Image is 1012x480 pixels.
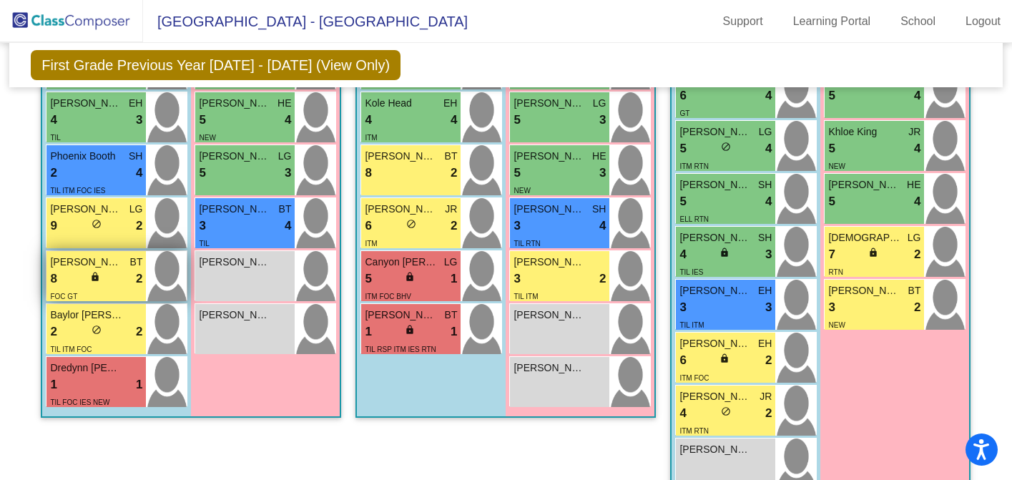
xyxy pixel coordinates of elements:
span: [PERSON_NAME] [50,202,122,217]
span: [PERSON_NAME] [679,389,751,404]
span: do_not_disturb_alt [721,142,731,152]
span: [PERSON_NAME] [514,202,585,217]
span: HE [907,177,920,192]
span: 4 [136,164,142,182]
span: ITM [365,240,377,248]
span: 3 [599,164,606,182]
span: JR [760,389,772,404]
span: FOC GT [50,293,77,300]
span: [PERSON_NAME] [365,202,436,217]
span: NEW [828,162,845,170]
span: 5 [199,111,205,129]
span: 2 [599,270,606,288]
span: 5 [514,111,520,129]
span: 2 [765,404,772,423]
span: 4 [365,111,371,129]
span: lock [868,248,878,258]
span: do_not_disturb_alt [92,219,102,229]
span: HE [277,96,291,111]
span: [PERSON_NAME] [50,96,122,111]
span: HE [592,149,606,164]
span: do_not_disturb_alt [406,219,416,229]
span: ITM RTN [679,427,708,435]
span: IEP ATD [514,81,540,89]
span: [PERSON_NAME] [365,149,436,164]
span: [PERSON_NAME] [50,255,122,270]
span: [PERSON_NAME] [365,308,436,323]
span: [PERSON_NAME] [514,308,585,323]
span: [PERSON_NAME] [828,177,900,192]
span: LG [129,202,143,217]
span: 5 [679,139,686,158]
span: 1 [451,323,457,341]
span: 3 [136,111,142,129]
span: Phoenix Booth [50,149,122,164]
span: 2 [451,217,457,235]
span: [PERSON_NAME] [199,96,270,111]
span: 5 [828,87,835,105]
span: LG [444,255,458,270]
span: 2 [50,164,57,182]
span: 3 [514,270,520,288]
span: 3 [765,298,772,317]
span: 6 [679,87,686,105]
span: 2 [50,323,57,341]
span: [PERSON_NAME] [514,255,585,270]
span: EH [758,336,772,351]
span: [PERSON_NAME] [199,255,270,270]
span: 4 [679,245,686,264]
span: 1 [365,323,371,341]
span: lock [719,248,729,258]
span: TIL FOC IES NEW [50,398,109,406]
span: [PERSON_NAME] [514,96,585,111]
span: SH [758,177,772,192]
span: 3 [599,111,606,129]
a: School [889,10,947,33]
span: 8 [365,164,371,182]
span: LG [759,124,772,139]
span: Baylor [PERSON_NAME] [50,308,122,323]
span: SH [592,202,606,217]
span: 3 [199,217,205,235]
span: 5 [828,139,835,158]
span: 4 [765,139,772,158]
span: 4 [679,404,686,423]
span: [PERSON_NAME] [199,308,270,323]
span: BT [445,308,458,323]
span: LG [908,230,921,245]
span: 2 [136,323,142,341]
span: TIL ITM [514,293,538,300]
span: 2 [136,217,142,235]
span: NEW [514,187,530,195]
span: RTN [828,268,842,276]
span: [PERSON_NAME] [PERSON_NAME] [679,442,751,457]
span: 5 [514,164,520,182]
span: [PERSON_NAME] [514,149,585,164]
span: LG [593,96,606,111]
a: Learning Portal [782,10,883,33]
span: [GEOGRAPHIC_DATA] - [GEOGRAPHIC_DATA] [143,10,468,33]
span: [PERSON_NAME] [679,283,751,298]
span: TIL ITM FOC IES [50,187,105,195]
span: LG [278,149,292,164]
span: 2 [914,245,920,264]
span: [PERSON_NAME] [679,230,751,245]
span: ELL RTN [679,215,709,223]
span: 3 [679,298,686,317]
span: 1 [50,376,57,394]
span: [PERSON_NAME] [199,149,270,164]
span: ITM RTN [679,162,708,170]
span: FOC [365,81,380,89]
span: TIL RSP ITM IES RTN [365,346,436,353]
span: 4 [914,192,920,211]
span: BT [279,202,292,217]
span: 4 [599,217,606,235]
span: JR [445,202,457,217]
span: BT [130,255,143,270]
span: 4 [765,87,772,105]
span: EH [758,283,772,298]
span: ITM [365,134,377,142]
span: 6 [679,351,686,370]
span: SH [129,149,142,164]
span: [PERSON_NAME] [514,361,585,376]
